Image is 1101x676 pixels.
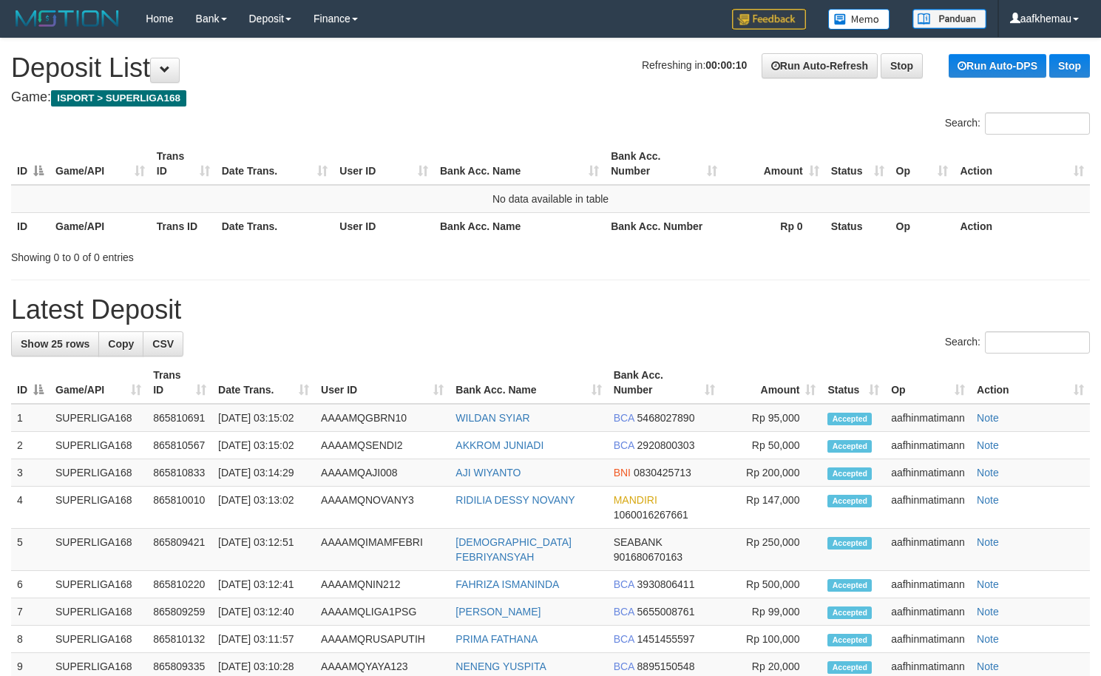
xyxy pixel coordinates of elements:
td: No data available in table [11,185,1090,213]
td: aafhinmatimann [885,598,971,626]
span: CSV [152,338,174,350]
td: SUPERLIGA168 [50,459,147,487]
span: BCA [614,439,634,451]
td: Rp 99,000 [721,598,821,626]
td: 4 [11,487,50,529]
span: Copy 8895150548 to clipboard [637,660,695,672]
a: Note [977,467,999,479]
a: Note [977,494,999,506]
input: Search: [985,112,1090,135]
th: Bank Acc. Number [605,212,723,240]
a: NENENG YUSPITA [455,660,546,672]
th: Status [825,212,890,240]
span: Copy 5655008761 to clipboard [637,606,695,618]
span: BCA [614,578,634,590]
td: [DATE] 03:11:57 [212,626,315,653]
a: Show 25 rows [11,331,99,356]
span: Accepted [827,440,872,453]
td: 1 [11,404,50,432]
th: Op: activate to sort column ascending [885,362,971,404]
td: Rp 500,000 [721,571,821,598]
img: panduan.png [912,9,986,29]
td: [DATE] 03:12:40 [212,598,315,626]
td: 865810833 [147,459,212,487]
span: Copy 0830425713 to clipboard [634,467,691,479]
th: Bank Acc. Number: activate to sort column ascending [605,143,723,185]
span: BCA [614,606,634,618]
th: Op [890,212,955,240]
td: SUPERLIGA168 [50,487,147,529]
a: Run Auto-Refresh [762,53,878,78]
td: Rp 200,000 [721,459,821,487]
td: aafhinmatimann [885,571,971,598]
td: 865810220 [147,571,212,598]
td: AAAAMQSENDI2 [315,432,450,459]
th: Trans ID [151,212,216,240]
th: ID: activate to sort column descending [11,362,50,404]
th: Action [954,212,1090,240]
th: Trans ID: activate to sort column ascending [151,143,216,185]
h1: Deposit List [11,53,1090,83]
td: AAAAMQRUSAPUTIH [315,626,450,653]
h4: Game: [11,90,1090,105]
span: Copy 5468027890 to clipboard [637,412,695,424]
td: SUPERLIGA168 [50,529,147,571]
th: Date Trans. [216,212,334,240]
td: 3 [11,459,50,487]
label: Search: [945,112,1090,135]
span: SEABANK [614,536,663,548]
td: 8 [11,626,50,653]
th: Bank Acc. Number: activate to sort column ascending [608,362,722,404]
td: aafhinmatimann [885,432,971,459]
td: [DATE] 03:15:02 [212,432,315,459]
th: Action: activate to sort column ascending [971,362,1090,404]
th: Status: activate to sort column ascending [825,143,890,185]
span: BCA [614,633,634,645]
th: Game/API: activate to sort column ascending [50,143,151,185]
td: AAAAMQAJI008 [315,459,450,487]
td: Rp 95,000 [721,404,821,432]
h1: Latest Deposit [11,295,1090,325]
th: Game/API [50,212,151,240]
span: Copy 3930806411 to clipboard [637,578,695,590]
td: AAAAMQNOVANY3 [315,487,450,529]
span: Accepted [827,579,872,592]
a: Note [977,439,999,451]
span: BNI [614,467,631,479]
span: Refreshing in: [642,59,747,71]
td: aafhinmatimann [885,459,971,487]
td: 865809421 [147,529,212,571]
span: Accepted [827,413,872,425]
span: Accepted [827,661,872,674]
span: BCA [614,412,634,424]
td: aafhinmatimann [885,487,971,529]
td: SUPERLIGA168 [50,571,147,598]
a: Note [977,633,999,645]
a: FAHRIZA ISMANINDA [455,578,559,590]
a: PRIMA FATHANA [455,633,538,645]
td: aafhinmatimann [885,626,971,653]
td: 865810691 [147,404,212,432]
td: 2 [11,432,50,459]
a: CSV [143,331,183,356]
td: SUPERLIGA168 [50,626,147,653]
th: Trans ID: activate to sort column ascending [147,362,212,404]
td: SUPERLIGA168 [50,432,147,459]
td: Rp 100,000 [721,626,821,653]
a: Copy [98,331,143,356]
th: Op: activate to sort column ascending [890,143,955,185]
td: 865810567 [147,432,212,459]
td: AAAAMQIMAMFEBRI [315,529,450,571]
td: Rp 250,000 [721,529,821,571]
th: Game/API: activate to sort column ascending [50,362,147,404]
th: User ID [333,212,434,240]
td: [DATE] 03:14:29 [212,459,315,487]
a: Note [977,578,999,590]
td: aafhinmatimann [885,404,971,432]
span: Accepted [827,634,872,646]
img: Feedback.jpg [732,9,806,30]
td: 865810010 [147,487,212,529]
th: Bank Acc. Name: activate to sort column ascending [434,143,605,185]
span: Accepted [827,467,872,480]
span: Copy 1060016267661 to clipboard [614,509,688,521]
